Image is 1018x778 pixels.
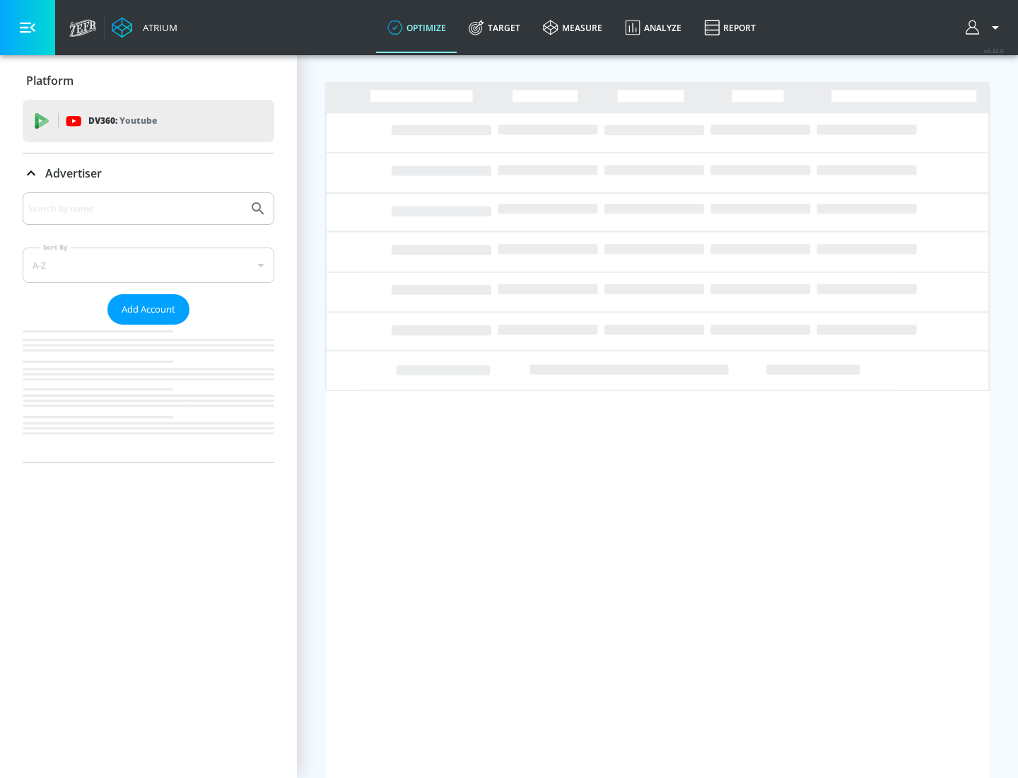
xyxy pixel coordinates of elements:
nav: list of Advertiser [23,325,274,462]
div: Platform [23,61,274,100]
div: Atrium [137,21,177,34]
a: Atrium [112,17,177,38]
label: Sort By [40,243,71,252]
span: Add Account [122,301,175,318]
p: DV360: [88,113,157,129]
a: measure [532,2,614,53]
span: v 4.32.0 [984,47,1004,54]
div: Advertiser [23,153,274,193]
a: Analyze [614,2,693,53]
p: Youtube [119,113,157,128]
div: Advertiser [23,192,274,462]
div: DV360: Youtube [23,100,274,142]
a: Report [693,2,767,53]
p: Platform [26,73,74,88]
p: Advertiser [45,166,102,181]
input: Search by name [28,199,242,218]
a: Target [457,2,532,53]
button: Add Account [107,294,189,325]
div: A-Z [23,248,274,283]
a: optimize [376,2,457,53]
